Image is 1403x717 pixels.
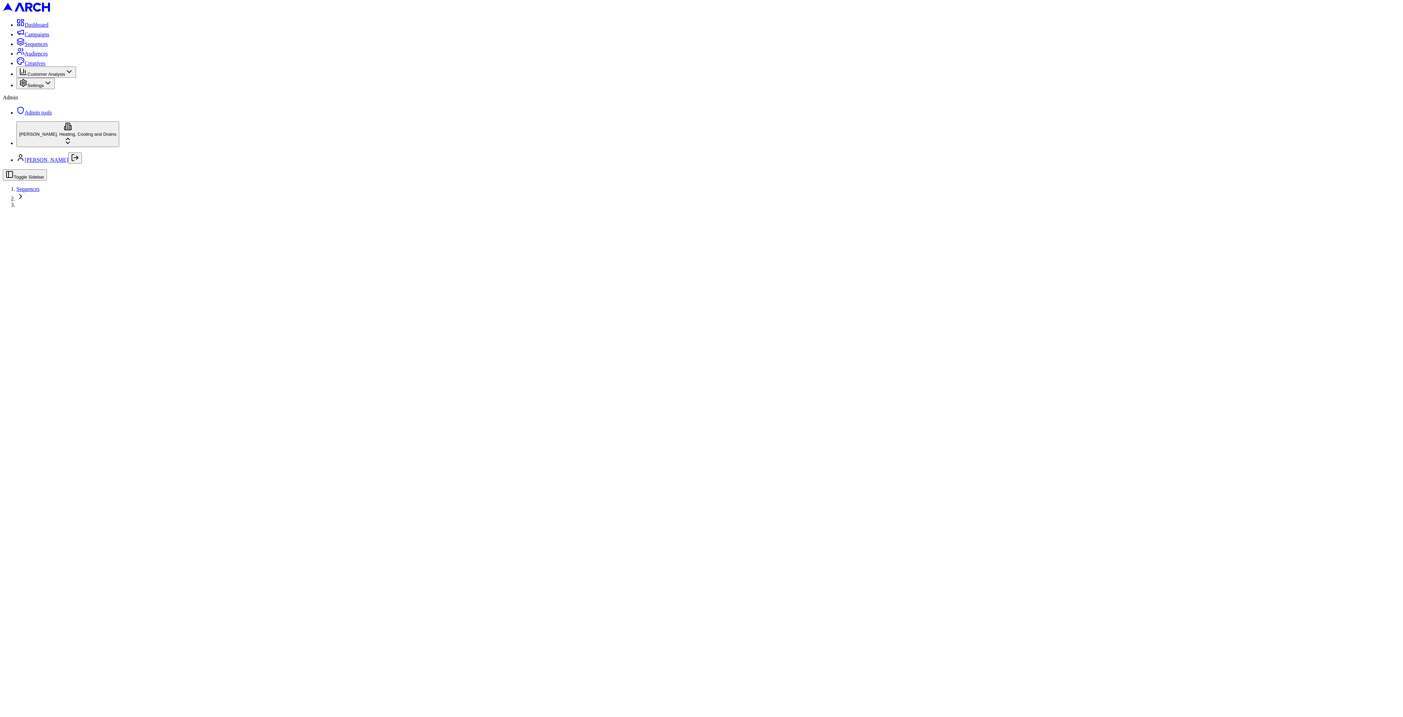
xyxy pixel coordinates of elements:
button: Toggle Sidebar [3,169,47,181]
span: Audiences [25,51,48,57]
div: Admin [3,95,1400,101]
span: Customer Analysis [27,72,65,77]
nav: breadcrumb [3,186,1400,202]
button: Settings [16,78,55,89]
a: Audiences [16,51,48,57]
a: Dashboard [16,22,48,28]
span: Dashboard [25,22,48,28]
a: Sequences [16,41,48,47]
span: Creatives [25,60,45,66]
a: Admin tools [16,110,52,116]
span: Toggle Sidebar [14,174,44,180]
a: [PERSON_NAME] [25,157,68,163]
span: Admin tools [25,110,52,116]
span: Campaigns [25,32,49,37]
a: Campaigns [16,32,49,37]
span: Settings [27,83,44,88]
a: Creatives [16,60,45,66]
a: Sequences [16,186,40,192]
button: [PERSON_NAME], Heating, Cooling and Drains [16,121,119,147]
span: [PERSON_NAME], Heating, Cooling and Drains [19,132,116,137]
button: Log out [68,153,82,164]
button: Customer Analysis [16,66,76,78]
span: Sequences [25,41,48,47]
